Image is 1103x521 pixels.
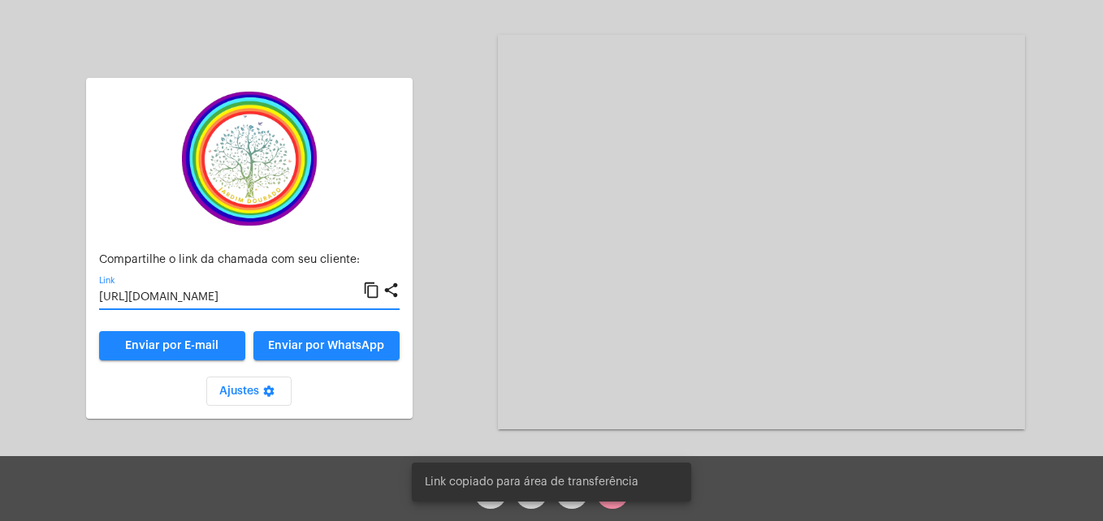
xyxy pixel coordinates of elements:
mat-icon: share [383,281,400,300]
span: Enviar por WhatsApp [268,340,384,351]
mat-icon: settings [259,385,279,404]
span: Link copiado para área de transferência [425,474,638,490]
mat-icon: content_copy [363,281,380,300]
img: c337f8d0-2252-6d55-8527-ab50248c0d14.png [168,91,331,226]
span: Enviar por E-mail [125,340,218,351]
button: Ajustes [206,377,292,406]
button: Enviar por WhatsApp [253,331,400,360]
p: Compartilhe o link da chamada com seu cliente: [99,254,400,266]
span: Ajustes [219,385,279,397]
a: Enviar por E-mail [99,331,245,360]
